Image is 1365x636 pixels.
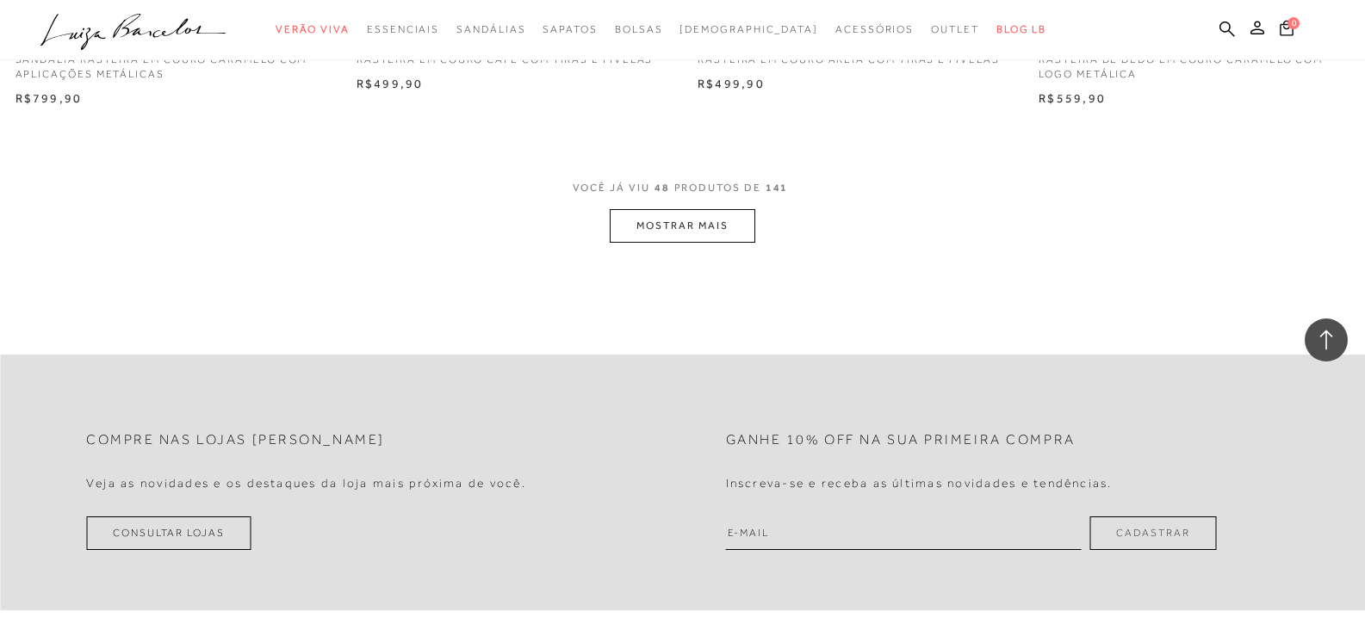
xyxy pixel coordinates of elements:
a: BLOG LB [996,14,1046,46]
h4: Veja as novidades e os destaques da loja mais próxima de você. [86,476,526,491]
a: noSubCategoriesText [679,14,818,46]
span: Sapatos [543,23,597,35]
h2: Compre nas lojas [PERSON_NAME] [86,432,385,448]
a: categoryNavScreenReaderText [543,14,597,46]
h4: Inscreva-se e receba as últimas novidades e tendências. [726,476,1113,491]
span: Outlet [931,23,979,35]
a: RASTEIRA DE DEDO EM COURO CARAMELO COM LOGO METÁLICA [1026,42,1362,82]
a: Consultar Lojas [86,516,251,550]
span: R$499,90 [357,77,424,90]
input: E-mail [726,516,1082,550]
span: Bolsas [615,23,663,35]
span: R$559,90 [1039,91,1106,105]
span: Acessórios [835,23,914,35]
span: [DEMOGRAPHIC_DATA] [679,23,818,35]
h2: Ganhe 10% off na sua primeira compra [726,432,1076,448]
span: 141 [766,182,789,194]
span: VOCÊ JÁ VIU PRODUTOS DE [573,182,793,194]
a: categoryNavScreenReaderText [276,14,350,46]
a: categoryNavScreenReaderText [931,14,979,46]
button: 0 [1275,19,1299,42]
span: Essenciais [367,23,439,35]
span: 48 [655,182,670,194]
span: Verão Viva [276,23,350,35]
span: Sandálias [456,23,525,35]
a: categoryNavScreenReaderText [367,14,439,46]
a: categoryNavScreenReaderText [835,14,914,46]
span: 0 [1287,17,1300,29]
span: BLOG LB [996,23,1046,35]
button: Cadastrar [1089,516,1216,550]
span: R$799,90 [16,91,83,105]
a: categoryNavScreenReaderText [456,14,525,46]
button: MOSTRAR MAIS [610,209,754,243]
span: R$499,90 [698,77,765,90]
a: categoryNavScreenReaderText [615,14,663,46]
a: SANDÁLIA RASTEIRA EM COURO CARAMELO COM APLICAÇÕES METÁLICAS [3,42,339,82]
